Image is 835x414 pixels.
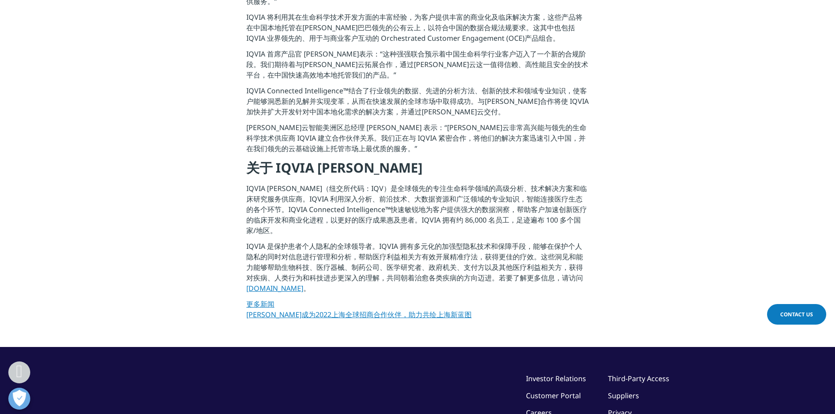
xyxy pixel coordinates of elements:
[246,241,589,299] p: IQVIA 是保护患者个人隐私的全球领导者。IQVIA 拥有多元化的加强型隐私技术和保障手段，能够在保护个人隐私的同时对信息进行管理和分析，帮助医疗利益相关方有效开展精准疗法，获得更佳的疗效。这...
[608,374,669,383] a: Third-Party Access
[526,374,586,383] a: Investor Relations
[246,183,589,241] p: IQVIA [PERSON_NAME]（纽交所代码：IQV）是全球领先的专注生命科学领域的高级分析、技术解决方案和临床研究服务供应商。IQVIA 利用深入分析、前沿技术、大数据资源和广泛领域的专...
[767,304,826,325] a: Contact Us
[246,12,589,49] p: IQVIA 将利用其在生命科学技术开发方面的丰富经验，为客户提供丰富的商业化及临床解决方案，这些产品将在中国本地托管在[PERSON_NAME]巴巴领先的公有云上，以符合中国的数据合规法规要求。...
[246,85,589,122] p: IQVIA Connected Intelligence™结合了行业领先的数据、先进的分析方法、创新的技术和领域专业知识，使客户能够洞悉新的见解并实现变革，从而在快速发展的全球市场中取得成功。与...
[246,283,303,293] a: [DOMAIN_NAME]
[246,299,472,319] a: 更多新闻[PERSON_NAME]成为2022上海全球招商合作伙伴，助力共绘上海新蓝图
[780,311,813,318] span: Contact Us
[526,391,581,400] a: Customer Portal
[246,159,589,183] h4: 关于 IQVIA [PERSON_NAME]
[246,49,589,85] p: IQVIA 首席产品官 [PERSON_NAME]表示：“这种强强联合预示着中国生命科学行业客户迈入了一个新的合规阶段。我们期待着与[PERSON_NAME]云拓展合作，通过[PERSON_NA...
[608,391,639,400] a: Suppliers
[246,122,589,159] p: [PERSON_NAME]云智能美洲区总经理 [PERSON_NAME] 表示：“[PERSON_NAME]云非常高兴能与领先的生命科学技术供应商 IQVIA 建立合作伙伴关系。我们正在与 IQ...
[8,388,30,410] button: Open Preferences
